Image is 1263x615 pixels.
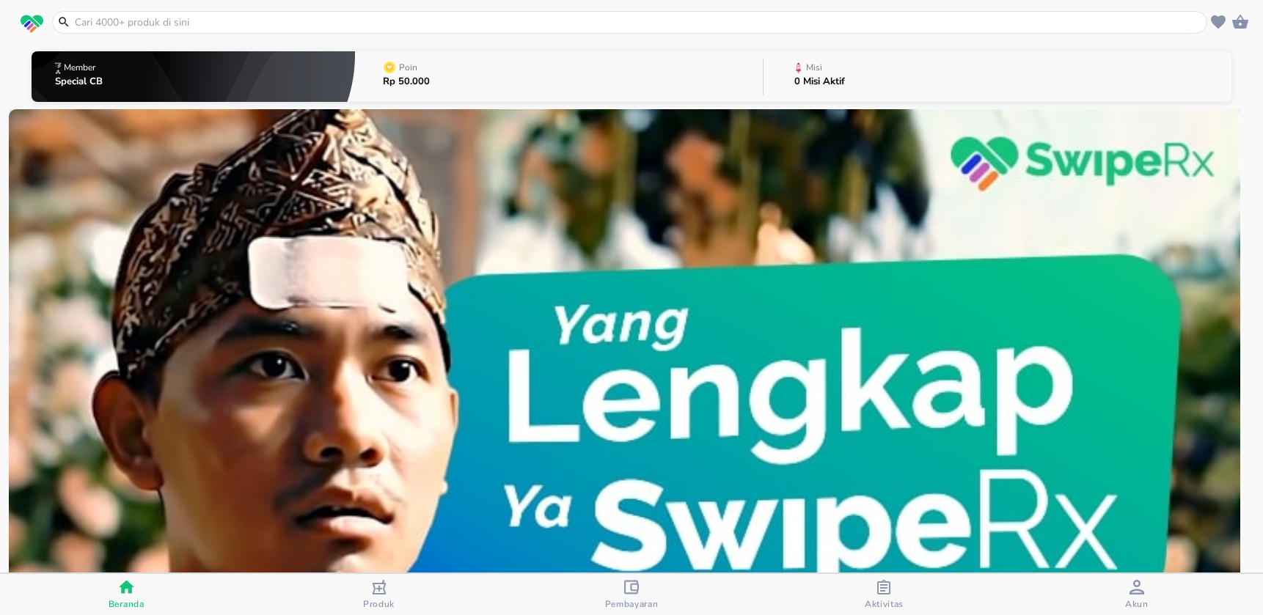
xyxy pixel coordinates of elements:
[865,598,904,610] span: Aktivitas
[1125,598,1149,610] span: Akun
[252,574,505,615] button: Produk
[1011,574,1263,615] button: Akun
[399,63,417,72] p: Poin
[363,598,395,610] span: Produk
[758,574,1010,615] button: Aktivitas
[32,48,355,106] button: MemberSpecial CB
[764,48,1231,106] button: Misi0 Misi Aktif
[383,77,430,86] p: Rp 50.000
[64,63,95,72] p: Member
[794,77,845,86] p: 0 Misi Aktif
[73,15,1204,30] input: Cari 4000+ produk di sini
[109,598,144,610] span: Beranda
[605,598,659,610] span: Pembayaran
[806,63,822,72] p: Misi
[355,48,763,106] button: PoinRp 50.000
[21,15,43,34] img: logo_swiperx_s.bd005f3b.svg
[55,77,103,86] p: Special CB
[505,574,758,615] button: Pembayaran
